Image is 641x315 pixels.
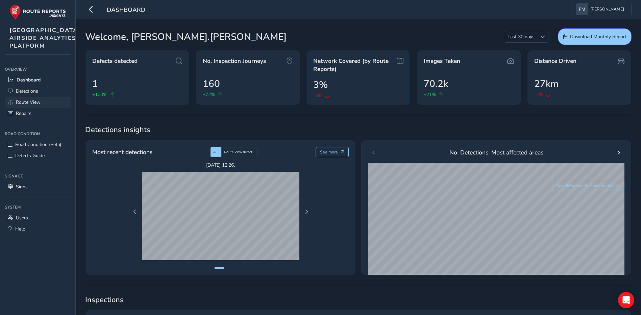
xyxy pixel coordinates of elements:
[505,31,537,42] span: Last 30 days
[203,57,266,65] span: No. Inspection Journeys
[5,150,71,161] a: Defects Guide
[203,91,215,98] span: +72%
[107,6,145,15] span: Dashboard
[5,212,71,223] a: Users
[320,149,338,155] span: See more
[424,77,448,91] span: 70.2k
[5,97,71,108] a: Route View
[576,3,588,15] img: diamond-layout
[424,57,460,65] span: Images Taken
[558,28,632,45] button: Download Monthly Report
[9,26,80,50] span: [GEOGRAPHIC_DATA] AIRSIDE ANALYTICS PLATFORM
[16,99,41,105] span: Route View
[213,150,217,154] span: AI
[85,125,632,135] span: Detections insights
[5,202,71,212] div: System
[5,223,71,235] a: Help
[5,181,71,192] a: Signs
[576,3,626,15] button: [PERSON_NAME]
[570,33,626,40] span: Download Monthly Report
[552,181,625,191] button: See difference for same period
[85,295,632,305] span: Inspections
[534,57,576,65] span: Distance Driven
[15,141,61,148] span: Road Condition (Beta)
[92,77,98,91] span: 1
[224,150,252,154] span: Route View defect
[316,147,349,157] button: See more
[590,3,624,15] span: [PERSON_NAME]
[449,148,543,157] span: No. Detections: Most affected areas
[5,74,71,86] a: Dashboard
[313,78,328,92] span: 3%
[92,57,138,65] span: Defects detected
[16,184,28,190] span: Signs
[5,129,71,139] div: Road Condition
[5,171,71,181] div: Signage
[16,110,31,117] span: Repairs
[618,292,634,308] div: Open Intercom Messenger
[9,5,66,20] img: rr logo
[17,77,41,83] span: Dashboard
[313,57,394,73] span: Network Covered (by Route Reports)
[424,91,436,98] span: +21%
[15,152,45,159] span: Defects Guide
[203,77,220,91] span: 160
[534,77,559,91] span: 27km
[92,91,107,98] span: +100%
[5,86,71,97] a: Detections
[534,91,543,98] span: -1%
[556,183,614,189] span: See difference for same period
[16,88,38,94] span: Detections
[211,147,221,157] div: AI
[5,108,71,119] a: Repairs
[215,267,224,269] button: Page 1
[85,30,287,44] span: Welcome, [PERSON_NAME].[PERSON_NAME]
[5,139,71,150] a: Road Condition (Beta)
[221,147,257,157] div: Route View defect
[130,207,140,217] button: Previous Page
[313,92,322,99] span: -6%
[15,226,25,232] span: Help
[92,148,152,156] span: Most recent detections
[302,207,311,217] button: Next Page
[142,162,299,168] span: [DATE] 12:26 ,
[16,215,28,221] span: Users
[5,64,71,74] div: Overview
